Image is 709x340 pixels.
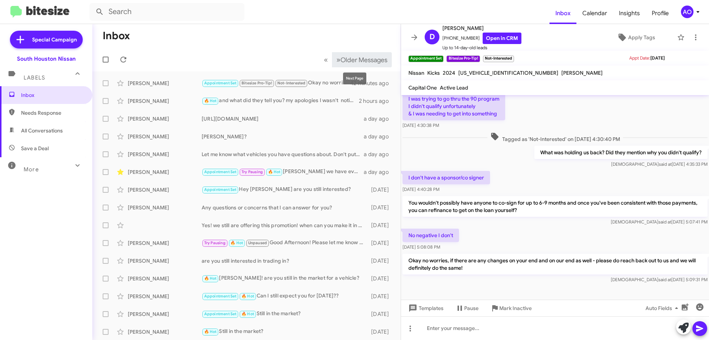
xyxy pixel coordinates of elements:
[367,328,395,336] div: [DATE]
[598,31,674,44] button: Apply Tags
[202,274,367,283] div: [PERSON_NAME]! are you still in the market for a vehicle?
[204,169,237,174] span: Appointment Set
[21,91,84,99] span: Inbox
[628,31,655,44] span: Apply Tags
[204,329,217,334] span: 🔥 Hot
[403,244,440,250] span: [DATE] 5:08:08 PM
[367,310,395,318] div: [DATE]
[675,6,701,18] button: AO
[549,3,576,24] a: Inbox
[408,84,437,91] span: Capital One
[408,55,443,62] small: Appointment Set
[32,36,77,43] span: Special Campaign
[440,84,468,91] span: Active Lead
[613,3,646,24] a: Insights
[403,196,708,217] p: You wouldn't possibly have anyone to co-sign for up to 6-9 months and once you've been consistent...
[658,219,671,225] span: said at
[442,44,521,51] span: Up to 14-day-old leads
[336,55,340,64] span: »
[576,3,613,24] a: Calendar
[449,302,484,315] button: Pause
[202,292,367,300] div: Can I still expect you for [DATE]??
[10,31,83,48] a: Special Campaign
[364,168,395,176] div: a day ago
[629,55,650,61] span: Appt Date:
[408,70,424,76] span: Nissan
[403,92,505,120] p: I was trying to go thru the 90 program I didn't qualify unfortunately & I was needing to get into...
[128,257,202,265] div: [PERSON_NAME]
[561,70,603,76] span: [PERSON_NAME]
[646,3,675,24] a: Profile
[645,302,681,315] span: Auto Fields
[443,70,455,76] span: 2024
[242,81,272,85] span: Bitesize Pro-Tip!
[202,204,367,211] div: Any questions or concerns that I can answer for you?
[202,327,367,336] div: Still in the market?
[128,239,202,247] div: [PERSON_NAME]
[367,186,395,193] div: [DATE]
[204,312,237,316] span: Appointment Set
[24,74,45,81] span: Labels
[242,169,263,174] span: Try Pausing
[340,56,387,64] span: Older Messages
[640,302,687,315] button: Auto Fields
[403,229,459,242] p: No negative I don't
[128,186,202,193] div: [PERSON_NAME]
[128,115,202,122] div: [PERSON_NAME]
[403,122,439,128] span: [DATE] 4:30:38 PM
[364,133,395,140] div: a day ago
[204,294,237,299] span: Appointment Set
[442,24,521,33] span: [PERSON_NAME]
[103,30,130,42] h1: Inbox
[128,168,202,176] div: [PERSON_NAME]
[268,169,281,174] span: 🔥 Hot
[364,115,395,122] div: a day ago
[202,97,359,105] div: and what did they tell you? my apologies I wasn't notified
[128,328,202,336] div: [PERSON_NAME]
[202,133,364,140] div: [PERSON_NAME]?
[202,257,367,265] div: are you still interested in trading in?
[487,132,623,143] span: Tagged as 'Not-Interested' on [DATE] 4:30:40 PM
[446,55,480,62] small: Bitesize Pro-Tip!
[89,3,244,21] input: Search
[359,97,395,105] div: 2 hours ago
[367,275,395,282] div: [DATE]
[332,52,392,67] button: Next
[242,294,254,299] span: 🔥 Hot
[204,240,226,245] span: Try Pausing
[204,81,237,85] span: Appointment Set
[202,310,367,318] div: Still in the market?
[202,115,364,122] div: [URL][DOMAIN_NAME]
[202,239,367,247] div: Good Afternoon! Please let me know if you would be interested in just coming in to see your optio...
[242,312,254,316] span: 🔥 Hot
[350,80,395,87] div: 42 minutes ago
[427,70,440,76] span: Kicks
[128,275,202,282] div: [PERSON_NAME]
[464,302,479,315] span: Pause
[364,151,395,158] div: a day ago
[202,79,350,87] div: Okay no worries, if there are any changes on your end and on our end as well - please do reach ba...
[21,109,84,117] span: Needs Response
[403,254,708,275] p: Okay no worries, if there are any changes on your end and on our end as well - please do reach ba...
[24,166,39,173] span: More
[277,81,306,85] span: Not-Interested
[21,145,49,152] span: Save a Deal
[128,133,202,140] div: [PERSON_NAME]
[367,222,395,229] div: [DATE]
[407,302,443,315] span: Templates
[429,31,435,43] span: D
[499,302,532,315] span: Mark Inactive
[204,98,217,103] span: 🔥 Hot
[202,168,364,176] div: [PERSON_NAME] we have everything ready to go for you to sign is there a concern holding you back?
[204,187,237,192] span: Appointment Set
[230,240,243,245] span: 🔥 Hot
[534,146,708,159] p: What was holding us back? Did they mention why you didn't qualify?
[658,277,671,282] span: said at
[611,277,708,282] span: [DEMOGRAPHIC_DATA] [DATE] 5:09:31 PM
[403,171,490,184] p: I don't have a sponsor/co signer
[403,186,439,192] span: [DATE] 4:40:28 PM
